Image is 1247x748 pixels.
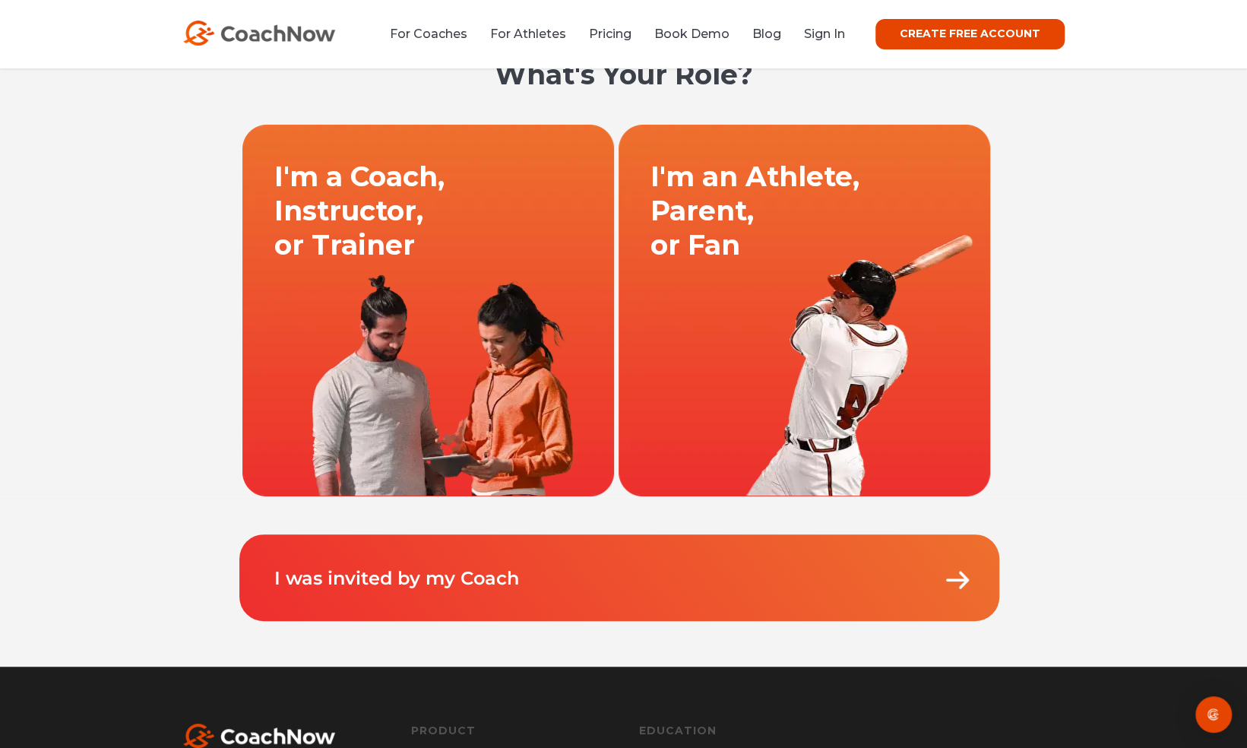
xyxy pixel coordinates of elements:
[411,724,476,738] a: Product
[654,27,730,41] a: Book Demo
[589,27,631,41] a: Pricing
[183,724,335,748] img: White CoachNow Logo
[639,724,837,738] a: Education
[490,27,566,41] a: For Athletes
[804,27,845,41] a: Sign In
[1195,696,1232,733] div: Open Intercom Messenger
[390,27,467,41] a: For Coaches
[274,567,519,589] a: I was invited by my Coach
[942,565,973,595] img: Arrow.png
[183,21,335,46] img: CoachNow Logo
[752,27,781,41] a: Blog
[875,19,1065,49] a: CREATE FREE ACCOUNT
